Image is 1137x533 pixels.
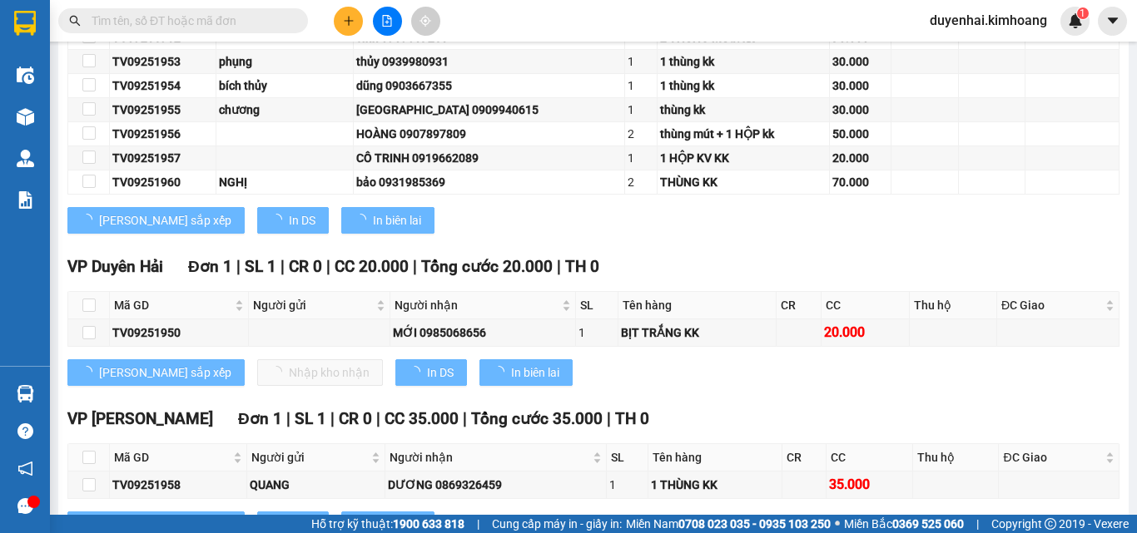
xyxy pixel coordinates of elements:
span: loading [81,366,99,378]
span: CC 20.000 [335,257,409,276]
span: SL 1 [245,257,276,276]
span: Miền Bắc [844,515,964,533]
span: | [376,409,380,428]
td: TV09251954 [110,74,216,98]
button: In biên lai [341,207,434,234]
sup: 1 [1077,7,1089,19]
span: caret-down [1105,13,1120,28]
div: 30.000 [832,52,888,71]
th: SL [607,444,648,471]
td: TV09251953 [110,50,216,74]
div: phụng [219,52,350,71]
span: plus [343,15,355,27]
div: bích thủy [219,76,350,95]
span: | [976,515,979,533]
div: thùng kk [660,101,827,119]
th: CR [782,444,827,471]
div: NGHỊ [219,173,350,191]
div: TV09251956 [112,125,213,143]
button: In biên lai [479,359,573,386]
div: TV09251958 [112,476,244,494]
span: TH 0 [565,257,599,276]
span: CC 35.000 [385,409,459,428]
span: | [286,409,290,428]
th: Tên hàng [648,444,782,471]
div: 1 [628,149,654,167]
button: Nhập kho nhận [257,359,383,386]
th: Thu hộ [910,292,997,319]
div: 1 thùng kk [660,52,827,71]
span: | [463,409,467,428]
span: 1 [1080,7,1085,19]
span: | [281,257,285,276]
div: 1 [628,101,654,119]
span: VP [PERSON_NAME] [67,409,213,428]
span: file-add [381,15,393,27]
span: VP Duyên Hải [67,257,163,276]
td: TV09251956 [110,122,216,146]
button: In DS [257,207,329,234]
span: Người nhận [390,448,589,466]
div: [GEOGRAPHIC_DATA] 0909940615 [356,101,622,119]
span: Mã GD [114,448,230,466]
span: ⚪️ [835,521,840,527]
th: SL [576,292,618,319]
div: 1 [578,323,615,342]
div: 20.000 [832,149,888,167]
span: TH 0 [615,409,649,428]
span: Hỗ trợ kỹ thuật: [311,515,464,533]
span: Mã GD [114,296,231,314]
span: In DS [427,363,454,382]
span: Người nhận [395,296,559,314]
span: loading [355,214,373,225]
img: warehouse-icon [17,108,34,126]
button: plus [334,7,363,36]
td: TV09251957 [110,146,216,170]
div: 2 [628,125,654,143]
div: 1 [628,76,654,95]
span: [PERSON_NAME] sắp xếp [99,211,231,229]
div: 50.000 [832,125,888,143]
img: warehouse-icon [17,150,34,167]
span: Đơn 1 [188,257,232,276]
span: loading [409,366,427,378]
div: THÙNG KK [660,173,827,191]
span: loading [493,366,511,378]
div: 2 [628,173,654,191]
span: | [557,257,561,276]
strong: 0708 023 035 - 0935 103 250 [678,517,831,531]
span: | [236,257,241,276]
span: loading [271,214,289,225]
th: Tên hàng [618,292,777,319]
span: | [477,515,479,533]
div: 70.000 [832,173,888,191]
span: notification [17,461,33,476]
div: 30.000 [832,101,888,119]
td: TV09251950 [110,319,249,346]
div: MỚI 0985068656 [393,323,573,342]
div: 1 HỘP KV KK [660,149,827,167]
img: warehouse-icon [17,385,34,402]
span: aim [420,15,431,27]
div: TV09251955 [112,101,213,119]
span: message [17,498,33,514]
span: | [330,409,335,428]
img: icon-new-feature [1068,13,1083,28]
div: CÔ TRINH 0919662089 [356,149,622,167]
span: question-circle [17,423,33,439]
div: 1 THÙNG KK [651,476,779,494]
button: [PERSON_NAME] sắp xếp [67,359,245,386]
div: TV09251953 [112,52,213,71]
div: TV09251957 [112,149,213,167]
div: QUANG [250,476,382,494]
th: CC [827,444,913,471]
span: | [326,257,330,276]
span: CR 0 [339,409,372,428]
div: 1 thùng kk [660,76,827,95]
strong: 0369 525 060 [892,517,964,531]
span: ĐC Giao [1001,296,1102,314]
div: thùng mút + 1 HỘP kk [660,125,827,143]
th: Thu hộ [913,444,1000,471]
th: CC [822,292,909,319]
span: In biên lai [373,211,421,229]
